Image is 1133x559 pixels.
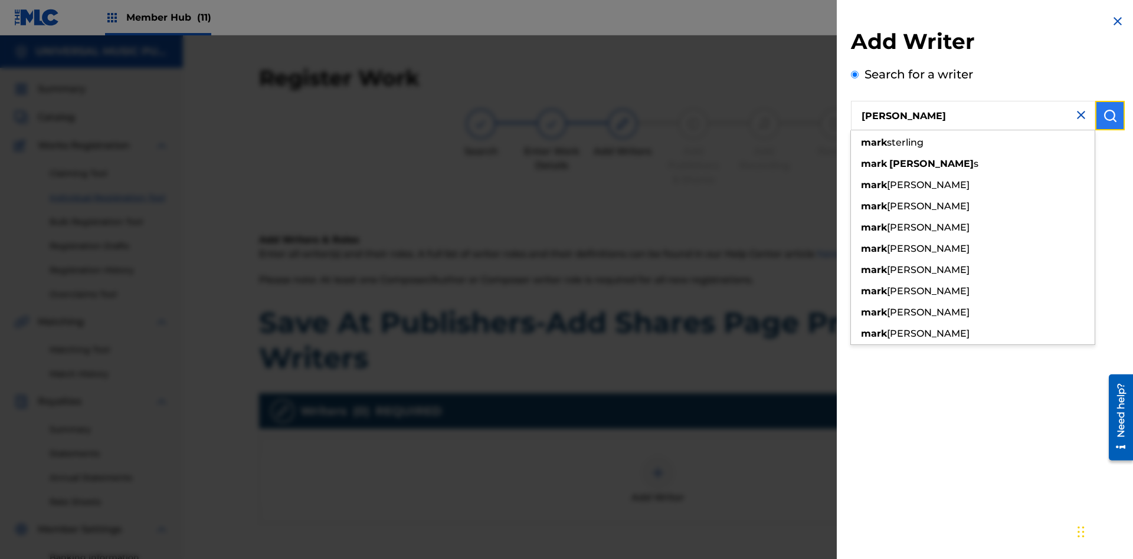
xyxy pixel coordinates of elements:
strong: mark [861,158,887,169]
span: (11) [197,12,211,23]
span: [PERSON_NAME] [887,179,970,190]
strong: mark [861,264,887,275]
input: Search writer's name or IPI Number [851,101,1095,130]
h2: Add Writer [851,28,1125,58]
strong: mark [861,200,887,212]
strong: mark [861,243,887,254]
div: Drag [1078,514,1085,550]
img: close [1074,108,1088,122]
strong: mark [861,179,887,190]
img: MLC Logo [14,9,60,26]
span: s [974,158,978,169]
span: [PERSON_NAME] [887,243,970,254]
label: Search for a writer [865,67,973,81]
span: [PERSON_NAME] [887,264,970,275]
span: sterling [887,137,924,148]
img: Top Rightsholders [105,11,119,25]
span: [PERSON_NAME] [887,307,970,318]
span: [PERSON_NAME] [887,200,970,212]
span: [PERSON_NAME] [887,285,970,297]
strong: [PERSON_NAME] [889,158,974,169]
strong: mark [861,285,887,297]
strong: mark [861,328,887,339]
span: [PERSON_NAME] [887,222,970,233]
iframe: Chat Widget [1074,502,1133,559]
strong: mark [861,307,887,318]
img: Search Works [1103,108,1117,123]
span: Member Hub [126,11,211,24]
iframe: Resource Center [1100,370,1133,466]
strong: mark [861,222,887,233]
span: [PERSON_NAME] [887,328,970,339]
strong: mark [861,137,887,148]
